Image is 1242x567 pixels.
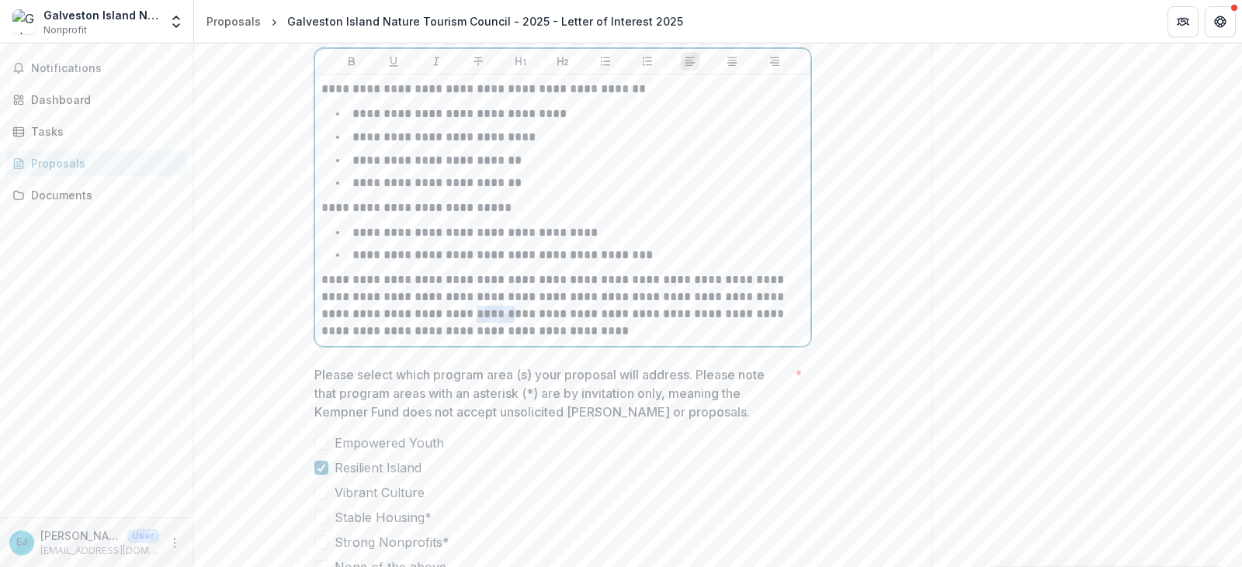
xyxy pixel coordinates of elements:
[31,62,181,75] span: Notifications
[553,52,572,71] button: Heading 2
[765,52,784,71] button: Align Right
[31,187,175,203] div: Documents
[638,52,657,71] button: Ordered List
[287,13,683,29] div: Galveston Island Nature Tourism Council - 2025 - Letter of Interest 2025
[335,458,422,477] span: Resilient Island
[469,52,487,71] button: Strike
[31,155,175,171] div: Proposals
[335,483,425,502] span: Vibrant Culture
[40,544,159,558] p: [EMAIL_ADDRESS][DOMAIN_NAME]
[43,7,159,23] div: Galveston Island Nature Tourism Council
[127,529,159,543] p: User
[342,52,361,71] button: Bold
[200,10,689,33] nav: breadcrumb
[6,150,187,176] a: Proposals
[384,52,403,71] button: Underline
[335,533,449,551] span: Strong Nonprofits*
[165,6,187,37] button: Open entity switcher
[16,538,27,548] div: Eowyn Johnson
[12,9,37,34] img: Galveston Island Nature Tourism Council
[6,87,187,112] a: Dashboard
[723,52,741,71] button: Align Center
[200,10,267,33] a: Proposals
[681,52,699,71] button: Align Left
[427,52,446,71] button: Italicize
[6,119,187,144] a: Tasks
[6,56,187,81] button: Notifications
[1167,6,1199,37] button: Partners
[165,534,184,552] button: More
[314,365,789,421] p: Please select which program area (s) your proposal will address. Please note that program areas w...
[31,123,175,140] div: Tasks
[1205,6,1236,37] button: Get Help
[512,52,530,71] button: Heading 1
[335,508,432,527] span: Stable Housing*
[43,23,87,37] span: Nonprofit
[335,434,444,452] span: Empowered Youth
[596,52,615,71] button: Bullet List
[31,92,175,108] div: Dashboard
[206,13,261,29] div: Proposals
[6,182,187,208] a: Documents
[40,527,121,544] p: [PERSON_NAME]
